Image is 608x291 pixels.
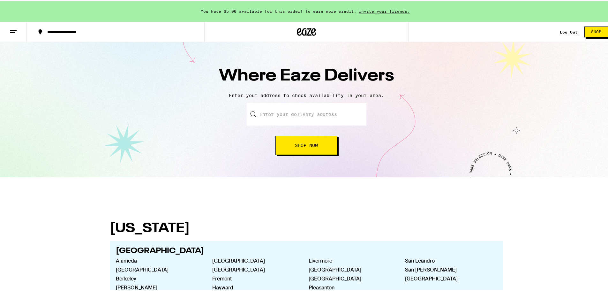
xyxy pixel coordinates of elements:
[116,256,202,263] a: Alameda
[560,29,578,33] div: Log Out
[212,256,298,263] a: [GEOGRAPHIC_DATA]
[405,274,491,281] a: [GEOGRAPHIC_DATA]
[110,221,503,234] h1: [US_STATE]
[309,265,395,272] a: [GEOGRAPHIC_DATA]
[405,265,491,272] a: San [PERSON_NAME]
[116,246,497,254] h2: [GEOGRAPHIC_DATA]
[212,283,298,290] a: Hayward
[6,92,606,97] p: Enter your address to check availability in your area.
[584,25,608,36] button: Shop
[357,8,412,12] span: invite your friends.
[405,256,491,263] a: San Leandro
[195,63,418,87] h1: Where Eaze Delivers
[295,142,318,146] span: Shop Now
[116,265,202,272] a: [GEOGRAPHIC_DATA]
[14,4,27,10] span: Help
[275,134,337,154] button: Shop Now
[309,256,395,263] a: Livermore
[212,274,298,281] a: Fremont
[558,28,580,33] button: Log Out
[212,265,298,272] a: [GEOGRAPHIC_DATA]
[591,29,601,33] span: Shop
[116,274,202,281] a: Berkeley
[201,8,357,12] span: You have $5.00 available for this order! To earn more credit,
[309,274,395,281] a: [GEOGRAPHIC_DATA]
[309,283,395,290] a: Pleasanton
[247,102,366,124] input: Enter your delivery address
